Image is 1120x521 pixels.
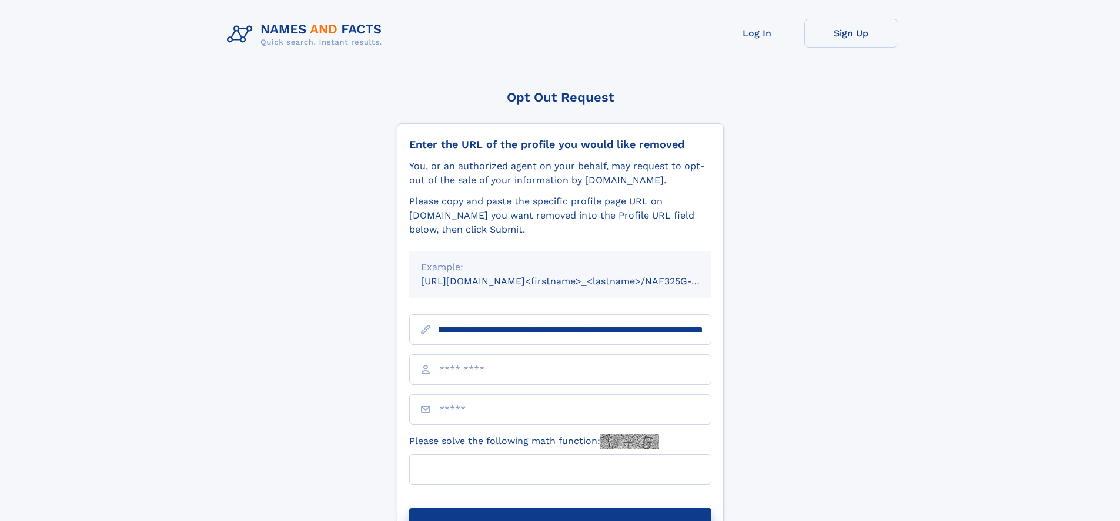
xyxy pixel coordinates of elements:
[409,159,711,187] div: You, or an authorized agent on your behalf, may request to opt-out of the sale of your informatio...
[409,434,659,449] label: Please solve the following math function:
[804,19,898,48] a: Sign Up
[397,90,724,105] div: Opt Out Request
[409,138,711,151] div: Enter the URL of the profile you would like removed
[710,19,804,48] a: Log In
[222,19,392,51] img: Logo Names and Facts
[421,275,734,287] small: [URL][DOMAIN_NAME]<firstname>_<lastname>/NAF325G-xxxxxxxx
[409,194,711,237] div: Please copy and paste the specific profile page URL on [DOMAIN_NAME] you want removed into the Pr...
[421,260,700,274] div: Example:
